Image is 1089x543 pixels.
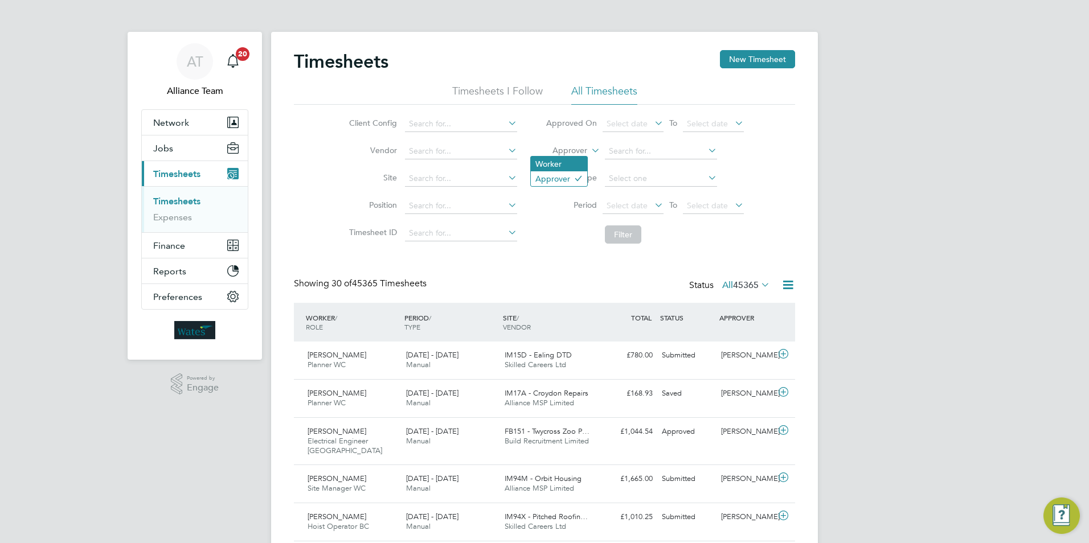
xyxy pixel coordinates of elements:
span: Manual [406,521,431,531]
span: [DATE] - [DATE] [406,474,458,483]
button: Timesheets [142,161,248,186]
div: STATUS [657,307,717,328]
button: Jobs [142,135,248,161]
span: 45365 Timesheets [331,278,427,289]
span: VENDOR [503,322,531,331]
a: 20 [222,43,244,80]
button: New Timesheet [720,50,795,68]
a: Expenses [153,212,192,223]
button: Network [142,110,248,135]
span: ROLE [306,322,323,331]
div: £1,665.00 [598,470,657,488]
input: Search for... [405,198,517,214]
span: Manual [406,483,431,493]
span: [DATE] - [DATE] [406,388,458,398]
div: £1,044.54 [598,422,657,441]
span: Jobs [153,143,173,154]
div: Timesheets [142,186,248,232]
label: Position [346,200,397,210]
div: APPROVER [717,307,776,328]
li: All Timesheets [571,84,637,105]
span: TOTAL [631,313,652,322]
input: Search for... [405,171,517,187]
div: [PERSON_NAME] [717,508,776,526]
div: Approved [657,422,717,441]
span: [PERSON_NAME] [308,388,366,398]
span: To [666,198,681,212]
input: Select one [605,171,717,187]
label: Approved On [546,118,597,128]
div: £780.00 [598,346,657,365]
span: Skilled Careers Ltd [505,360,566,369]
div: [PERSON_NAME] [717,422,776,441]
span: Alliance MSP Limited [505,398,574,408]
li: Worker [531,157,587,171]
span: FB151 - Twycross Zoo P… [505,426,589,436]
div: SITE [500,307,599,337]
span: Planner WC [308,360,346,369]
span: [DATE] - [DATE] [406,350,458,360]
span: Alliance MSP Limited [505,483,574,493]
span: Powered by [187,373,219,383]
span: AT [187,54,203,69]
span: / [335,313,337,322]
span: / [429,313,431,322]
span: 20 [236,47,249,61]
span: [PERSON_NAME] [308,350,366,360]
span: Select date [607,200,648,211]
div: Submitted [657,470,717,488]
span: Site Manager WC [308,483,366,493]
span: Manual [406,436,431,446]
label: Timesheet ID [346,227,397,237]
div: Saved [657,384,717,403]
button: Engage Resource Center [1043,497,1080,534]
span: Finance [153,240,185,251]
button: Finance [142,233,248,258]
span: [PERSON_NAME] [308,474,366,483]
span: IM17A - Croydon Repairs [505,388,588,398]
div: [PERSON_NAME] [717,470,776,488]
label: Approver [536,145,587,157]
span: TYPE [404,322,420,331]
span: [DATE] - [DATE] [406,512,458,521]
span: Network [153,117,189,128]
div: WORKER [303,307,402,337]
li: Timesheets I Follow [452,84,543,105]
span: IM94M - Orbit Housing [505,474,582,483]
span: IM94X - Pitched Roofin… [505,512,588,521]
span: Preferences [153,291,202,302]
span: Skilled Careers Ltd [505,521,566,531]
h2: Timesheets [294,50,388,73]
span: [PERSON_NAME] [308,512,366,521]
button: Reports [142,258,248,283]
label: Client Config [346,118,397,128]
span: [DATE] - [DATE] [406,426,458,436]
span: Select date [687,200,728,211]
label: Period [546,200,597,210]
img: wates-logo-retina.png [174,321,215,339]
a: Powered byEngage [171,373,219,395]
span: Planner WC [308,398,346,408]
div: [PERSON_NAME] [717,384,776,403]
div: Showing [294,278,429,290]
label: Vendor [346,145,397,155]
a: Timesheets [153,196,200,207]
span: Timesheets [153,168,200,179]
span: Hoist Operator BC [308,521,369,531]
div: Submitted [657,508,717,526]
div: Status [689,278,772,294]
li: Approver [531,171,587,186]
span: 45365 [733,279,759,291]
span: Manual [406,360,431,369]
label: All [722,279,770,291]
span: Engage [187,383,219,393]
input: Search for... [405,116,517,132]
span: Build Recruitment Limited [505,436,589,446]
input: Search for... [605,143,717,159]
div: Submitted [657,346,717,365]
a: Go to home page [141,321,248,339]
div: [PERSON_NAME] [717,346,776,365]
div: £1,010.25 [598,508,657,526]
span: Reports [153,266,186,277]
span: Manual [406,398,431,408]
